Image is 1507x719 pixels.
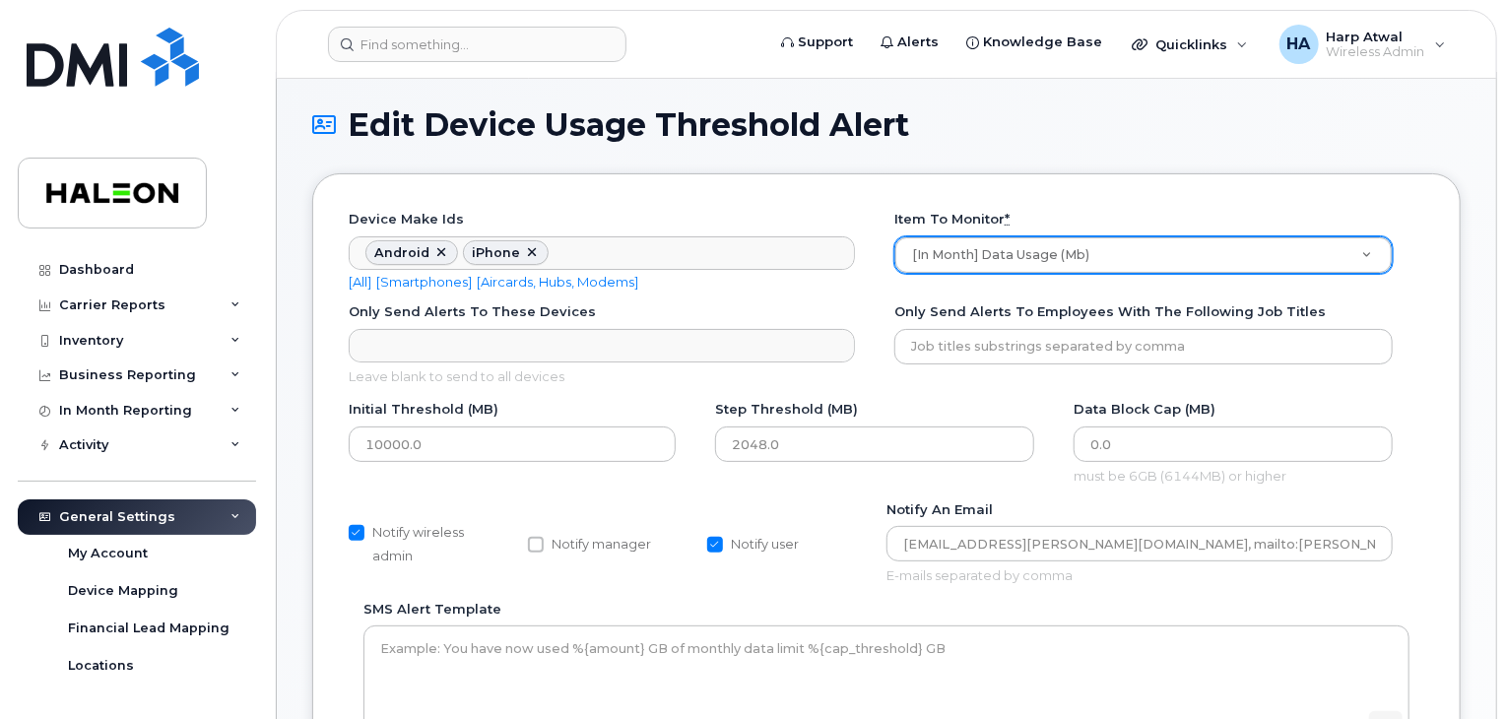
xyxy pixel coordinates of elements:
[886,500,993,519] label: Notify an email
[1074,400,1215,419] label: Data Block Cap (MB)
[528,537,544,553] input: Notify manager
[349,302,596,321] label: Only send alerts to these Devices
[477,274,638,290] a: [Aircards, Hubs, Modems]
[472,245,520,260] span: iPhone
[912,247,1089,262] span: [In Month] Data Usage (Mb)
[374,245,429,260] span: Android
[349,525,364,541] input: Notify wireless admin
[349,210,464,229] label: Device make ids
[886,526,1393,561] input: one@site.com,two@site.com,three@site.com
[349,274,371,290] a: [All]
[894,210,1010,229] label: Item to monitor
[1005,211,1010,227] abbr: required
[312,107,1461,142] h1: Edit Device Usage Threshold Alert
[528,533,651,556] label: Notify manager
[363,600,501,619] label: SMS alert template
[349,367,855,386] span: Leave blank to send to all devices
[707,537,723,553] input: Notify user
[886,566,1393,585] span: E-mails separated by comma
[349,521,496,568] label: Notify wireless admin
[894,302,1326,321] label: Only send alerts to employees with the following Job Titles
[894,329,1393,364] input: Job titles substrings separated by comma
[895,237,1392,273] a: [In Month] Data Usage (Mb)
[707,533,799,556] label: Notify user
[376,274,472,290] a: [Smartphones]
[1074,467,1393,486] span: must be 6GB (6144MB) or higher
[715,400,858,419] label: Step Threshold (MB)
[349,400,498,419] label: Initial Threshold (MB)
